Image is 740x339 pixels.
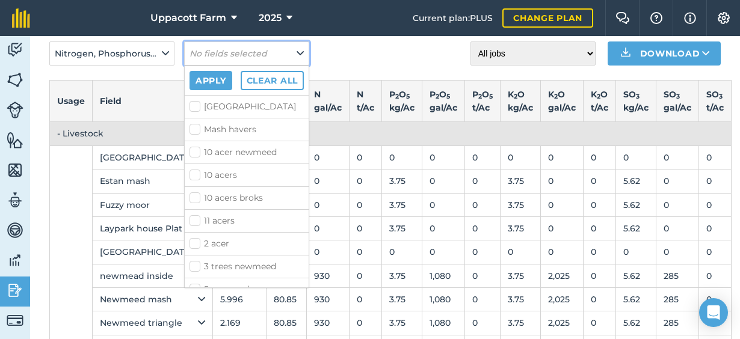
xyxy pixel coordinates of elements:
[656,145,699,169] td: 0
[501,80,541,122] th: K O kg / Ac
[50,193,732,216] tr: Fuzzy moor22.7360.15003.75003.75005.6200
[465,193,501,216] td: 0
[382,145,422,169] td: 0
[684,11,696,25] img: svg+xml;base64,PHN2ZyB4bWxucz0iaHR0cDovL3d3dy53My5vcmcvMjAwMC9zdmciIHdpZHRoPSIxNyIgaGVpZ2h0PSIxNy...
[190,192,304,204] label: 10 acers broks
[541,169,584,193] td: 0
[656,80,699,122] th: SO gal / Ac
[502,8,593,28] a: Change plan
[382,288,422,311] td: 3.75
[241,71,304,90] button: Clear all
[584,216,616,240] td: 0
[7,131,23,149] img: svg+xml;base64,PHN2ZyB4bWxucz0iaHR0cDovL3d3dy53My5vcmcvMjAwMC9zdmciIHdpZHRoPSI1NiIgaGVpZ2h0PSI2MC...
[350,193,382,216] td: 0
[422,288,465,311] td: 1,080
[676,93,680,100] sub: 3
[699,264,732,287] td: 0
[190,48,267,59] em: No fields selected
[584,169,616,193] td: 0
[50,264,732,287] tr: newmead inside4.42680.8593003.751,08003.752,02505.622850
[7,161,23,179] img: svg+xml;base64,PHN2ZyB4bWxucz0iaHR0cDovL3d3dy53My5vcmcvMjAwMC9zdmciIHdpZHRoPSI1NiIgaGVpZ2h0PSI2MC...
[719,93,723,100] sub: 3
[213,311,267,335] td: 2.169
[7,71,23,89] img: svg+xml;base64,PHN2ZyB4bWxucz0iaHR0cDovL3d3dy53My5vcmcvMjAwMC9zdmciIHdpZHRoPSI1NiIgaGVpZ2h0PSI2MC...
[100,316,205,329] div: Newmeed triangle
[7,102,23,118] img: svg+xml;base64,PD94bWwgdmVyc2lvbj0iMS4wIiBlbmNvZGluZz0idXRmLTgiPz4KPCEtLSBHZW5lcmF0b3I6IEFkb2JlIE...
[541,216,584,240] td: 0
[584,80,616,122] th: K O t / Ac
[699,298,728,327] div: Open Intercom Messenger
[541,193,584,216] td: 0
[616,264,656,287] td: 5.62
[584,193,616,216] td: 0
[50,122,732,145] td: - Livestock
[422,193,465,216] td: 0
[465,169,501,193] td: 0
[190,71,232,90] button: Apply
[699,288,732,311] td: 0
[190,169,304,182] label: 10 acers
[541,264,584,287] td: 2,025
[100,269,205,282] div: newmead inside
[12,8,30,28] img: fieldmargin Logo
[514,93,517,100] sub: 2
[501,288,541,311] td: 3.75
[350,264,382,287] td: 0
[100,174,205,188] div: Estan mash
[100,293,205,306] div: Newmeed mash
[50,80,93,122] th: Usage
[584,240,616,264] td: 0
[554,93,558,100] sub: 2
[382,193,422,216] td: 3.75
[267,288,307,311] td: 80.85
[541,240,584,264] td: 0
[7,221,23,239] img: svg+xml;base64,PD94bWwgdmVyc2lvbj0iMS4wIiBlbmNvZGluZz0idXRmLTgiPz4KPCEtLSBHZW5lcmF0b3I6IEFkb2JlIE...
[395,93,399,100] sub: 2
[436,93,439,100] sub: 2
[422,264,465,287] td: 1,080
[465,145,501,169] td: 0
[267,311,307,335] td: 80.85
[307,193,350,216] td: 0
[382,311,422,335] td: 3.75
[100,222,205,235] div: Laypark house Plat
[382,80,422,122] th: P O kg / Ac
[307,288,350,311] td: 930
[616,311,656,335] td: 5.62
[7,41,23,59] img: svg+xml;base64,PD94bWwgdmVyc2lvbj0iMS4wIiBlbmNvZGluZz0idXRmLTgiPz4KPCEtLSBHZW5lcmF0b3I6IEFkb2JlIE...
[50,169,732,193] tr: Estan mash7.50118.75003.75003.75005.6200
[190,123,304,136] label: Mash havers
[616,169,656,193] td: 5.62
[350,145,382,169] td: 0
[413,11,493,25] span: Current plan : PLUS
[422,311,465,335] td: 1,080
[608,41,721,66] button: Download
[616,288,656,311] td: 5.62
[649,12,664,24] img: A question mark icon
[307,216,350,240] td: 0
[478,93,482,100] sub: 2
[422,80,465,122] th: P O gal / Ac
[184,41,309,66] button: No fields selected
[350,288,382,311] td: 0
[7,281,23,299] img: svg+xml;base64,PD94bWwgdmVyc2lvbj0iMS4wIiBlbmNvZGluZz0idXRmLTgiPz4KPCEtLSBHZW5lcmF0b3I6IEFkb2JlIE...
[7,251,23,269] img: svg+xml;base64,PD94bWwgdmVyc2lvbj0iMS4wIiBlbmNvZGluZz0idXRmLTgiPz4KPCEtLSBHZW5lcmF0b3I6IEFkb2JlIE...
[656,193,699,216] td: 0
[307,169,350,193] td: 0
[584,264,616,287] td: 0
[541,311,584,335] td: 2,025
[584,288,616,311] td: 0
[382,216,422,240] td: 3.75
[49,41,174,66] button: Nitrogen, Phosphorus, Potassium, Magnesium, Sulphur, Sodium
[190,215,304,227] label: 11 acers
[616,240,656,264] td: 0
[307,145,350,169] td: 0
[616,193,656,216] td: 5.62
[190,260,304,273] label: 3 trees newmeed
[382,264,422,287] td: 3.75
[541,288,584,311] td: 2,025
[55,47,159,60] span: Nitrogen, Phosphorus, Potassium, Magnesium, Sulphur, Sodium
[100,151,205,164] div: [GEOGRAPHIC_DATA]
[190,283,304,296] label: 5acer mash
[501,240,541,264] td: 0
